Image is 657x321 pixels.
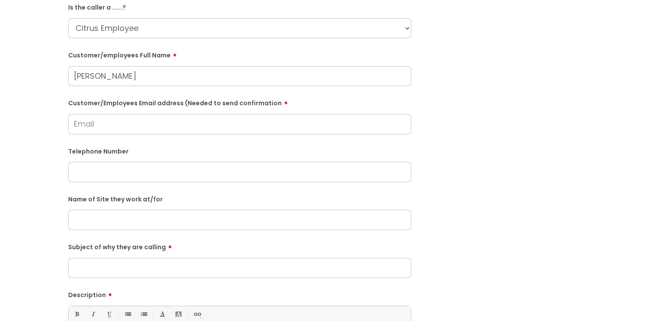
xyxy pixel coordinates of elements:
[68,97,411,107] label: Customer/Employees Email address (Needed to send confirmation
[68,241,411,251] label: Subject of why they are calling
[68,194,411,203] label: Name of Site they work at/for
[138,309,149,320] a: 1. Ordered List (Ctrl-Shift-8)
[68,146,411,155] label: Telephone Number
[71,309,82,320] a: Bold (Ctrl-B)
[157,309,168,320] a: Font Color
[87,309,98,320] a: Italic (Ctrl-I)
[68,114,411,134] input: Email
[191,309,202,320] a: Link
[122,309,133,320] a: • Unordered List (Ctrl-Shift-7)
[173,309,184,320] a: Back Color
[103,309,114,320] a: Underline(Ctrl-U)
[68,288,411,299] label: Description
[68,2,411,11] label: Is the caller a ......?
[68,49,411,59] label: Customer/employees Full Name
